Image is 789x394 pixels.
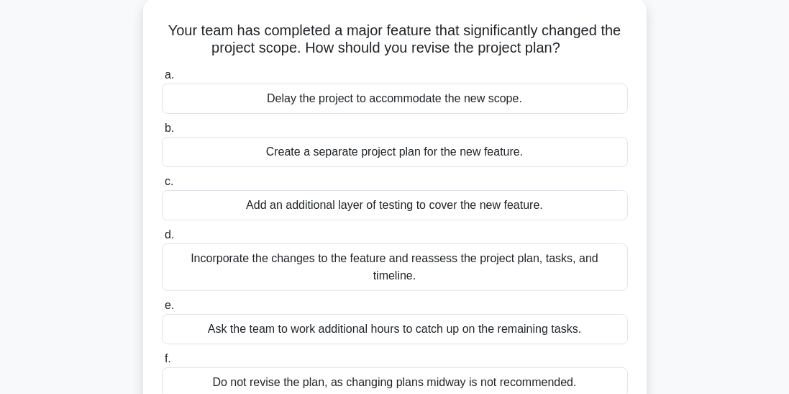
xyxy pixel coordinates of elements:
[165,122,174,134] span: b.
[160,22,629,58] h5: Your team has completed a major feature that significantly changed the project scope. How should ...
[162,243,628,291] div: Incorporate the changes to the feature and reassess the project plan, tasks, and timeline.
[162,84,628,114] div: Delay the project to accommodate the new scope.
[162,314,628,344] div: Ask the team to work additional hours to catch up on the remaining tasks.
[162,137,628,167] div: Create a separate project plan for the new feature.
[165,299,174,311] span: e.
[162,190,628,220] div: Add an additional layer of testing to cover the new feature.
[165,175,173,187] span: c.
[165,228,174,241] span: d.
[165,352,171,364] span: f.
[165,68,174,81] span: a.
